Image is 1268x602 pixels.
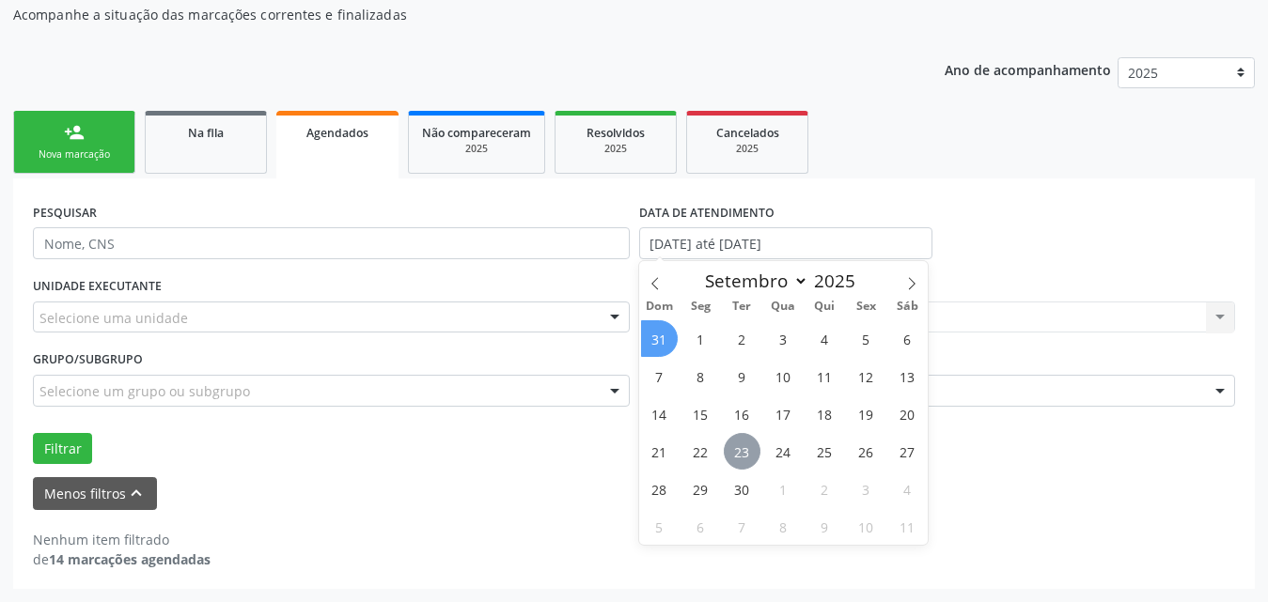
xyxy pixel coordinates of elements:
span: Setembro 27, 2025 [889,433,926,470]
span: Outubro 10, 2025 [848,508,884,545]
span: Setembro 8, 2025 [682,358,719,394]
span: Setembro 26, 2025 [848,433,884,470]
strong: 14 marcações agendadas [49,550,211,568]
span: Selecione uma unidade [39,308,188,328]
span: Setembro 25, 2025 [806,433,843,470]
span: Outubro 4, 2025 [889,471,926,507]
span: Setembro 20, 2025 [889,395,926,432]
input: Nome, CNS [33,227,630,259]
span: Setembro 29, 2025 [682,471,719,507]
span: Setembro 30, 2025 [724,471,760,507]
div: Nenhum item filtrado [33,530,211,549]
span: Setembro 22, 2025 [682,433,719,470]
button: Menos filtroskeyboard_arrow_up [33,477,157,510]
span: Setembro 24, 2025 [765,433,802,470]
div: person_add [64,122,85,143]
span: Outubro 11, 2025 [889,508,926,545]
span: Setembro 12, 2025 [848,358,884,394]
div: de [33,549,211,569]
span: Outubro 5, 2025 [641,508,678,545]
input: Year [808,269,870,293]
span: Setembro 19, 2025 [848,395,884,432]
span: Qui [804,301,845,313]
p: Acompanhe a situação das marcações correntes e finalizadas [13,5,883,24]
span: Setembro 6, 2025 [889,320,926,357]
span: Qua [762,301,804,313]
span: Sáb [886,301,928,313]
span: Agendados [306,125,368,141]
span: Agosto 31, 2025 [641,320,678,357]
span: Setembro 5, 2025 [848,320,884,357]
select: Month [697,268,809,294]
i: keyboard_arrow_up [126,483,147,503]
span: Outubro 6, 2025 [682,508,719,545]
span: Ter [721,301,762,313]
span: Sex [845,301,886,313]
span: Dom [639,301,681,313]
div: 2025 [422,142,531,156]
div: 2025 [569,142,663,156]
span: Setembro 9, 2025 [724,358,760,394]
label: UNIDADE EXECUTANTE [33,272,162,301]
span: Setembro 15, 2025 [682,395,719,432]
span: Na fila [188,125,224,141]
span: Setembro 1, 2025 [682,320,719,357]
span: Outubro 8, 2025 [765,508,802,545]
span: Não compareceram [422,125,531,141]
div: Nova marcação [27,147,121,162]
span: Setembro 3, 2025 [765,320,802,357]
span: Cancelados [716,125,779,141]
label: PESQUISAR [33,198,97,227]
span: Setembro 10, 2025 [765,358,802,394]
span: Seg [680,301,721,313]
span: Setembro 4, 2025 [806,320,843,357]
span: Outubro 2, 2025 [806,471,843,507]
span: Setembro 7, 2025 [641,358,678,394]
span: Setembro 17, 2025 [765,395,802,432]
span: Setembro 11, 2025 [806,358,843,394]
span: Resolvidos [587,125,645,141]
p: Ano de acompanhamento [945,57,1111,81]
span: Selecione um grupo ou subgrupo [39,381,250,401]
button: Filtrar [33,433,92,465]
span: Setembro 13, 2025 [889,358,926,394]
span: Setembro 23, 2025 [724,433,760,470]
div: 2025 [700,142,794,156]
label: DATA DE ATENDIMENTO [639,198,775,227]
span: Setembro 18, 2025 [806,395,843,432]
span: Setembro 16, 2025 [724,395,760,432]
span: Setembro 14, 2025 [641,395,678,432]
label: Grupo/Subgrupo [33,346,143,375]
span: Outubro 9, 2025 [806,508,843,545]
span: Outubro 7, 2025 [724,508,760,545]
span: Setembro 2, 2025 [724,320,760,357]
span: Outubro 1, 2025 [765,471,802,507]
input: Selecione um intervalo [639,227,932,259]
span: Outubro 3, 2025 [848,471,884,507]
span: Setembro 28, 2025 [641,471,678,507]
span: Setembro 21, 2025 [641,433,678,470]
